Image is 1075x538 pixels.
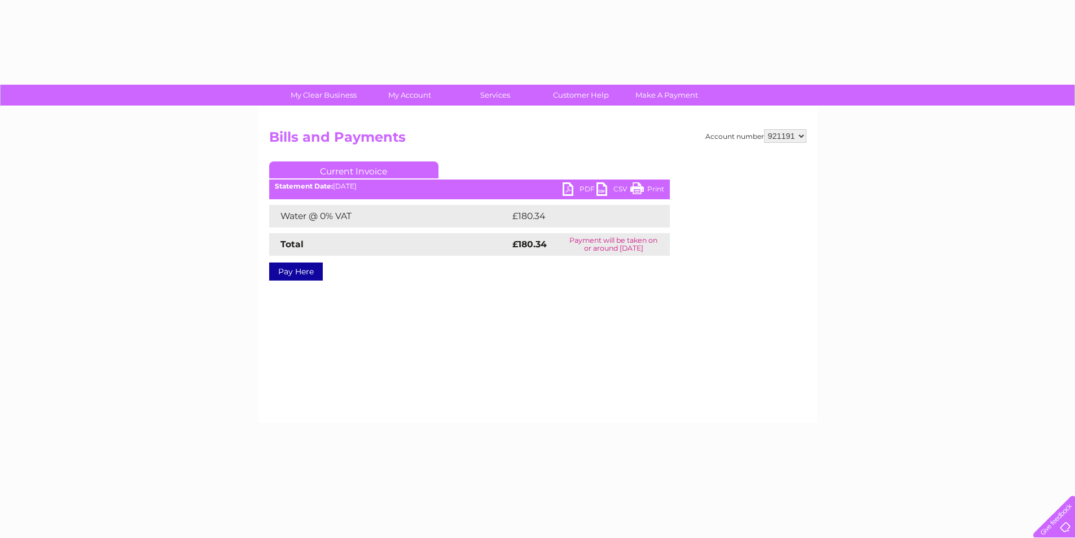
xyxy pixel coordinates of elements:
[596,182,630,199] a: CSV
[510,205,650,228] td: £180.34
[630,182,664,199] a: Print
[269,205,510,228] td: Water @ 0% VAT
[269,161,438,178] a: Current Invoice
[280,239,304,250] strong: Total
[620,85,713,106] a: Make A Payment
[277,85,370,106] a: My Clear Business
[269,129,806,151] h2: Bills and Payments
[269,263,323,281] a: Pay Here
[705,129,806,143] div: Account number
[269,182,670,190] div: [DATE]
[558,233,670,256] td: Payment will be taken on or around [DATE]
[563,182,596,199] a: PDF
[534,85,628,106] a: Customer Help
[275,182,333,190] b: Statement Date:
[449,85,542,106] a: Services
[363,85,456,106] a: My Account
[512,239,547,250] strong: £180.34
